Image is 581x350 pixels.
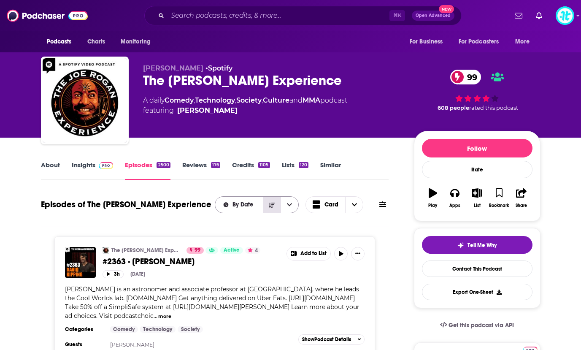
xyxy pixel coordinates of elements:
a: InsightsPodchaser Pro [72,161,113,180]
a: MMA [303,96,320,104]
span: For Podcasters [459,36,499,48]
a: Episodes2500 [125,161,170,180]
span: 99 [459,70,481,84]
span: , [262,96,263,104]
span: Podcasts [47,36,72,48]
a: Active [220,247,243,254]
img: The Joe Rogan Experience [43,58,127,143]
a: Joe Rogan [177,106,238,116]
a: 99 [450,70,481,84]
span: ⌘ K [389,10,405,21]
a: About [41,161,60,180]
button: Bookmark [488,183,510,213]
button: more [158,313,171,320]
button: Play [422,183,444,213]
img: tell me why sparkle [457,242,464,249]
div: [DATE] [130,271,145,277]
span: New [439,5,454,13]
button: Show More Button [287,247,331,260]
a: Spotify [208,64,232,72]
button: tell me why sparkleTell Me Why [422,236,532,254]
span: More [515,36,530,48]
span: rated this podcast [469,105,518,111]
button: 3h [103,270,124,278]
a: #2363 - [PERSON_NAME] [103,256,281,267]
button: Sort Direction [263,197,281,213]
span: • [205,64,232,72]
h2: Choose List sort [215,196,299,213]
img: The Joe Rogan Experience [103,247,109,254]
img: Podchaser Pro [99,162,113,169]
a: Culture [263,96,289,104]
button: open menu [509,34,540,50]
span: Monitoring [121,36,151,48]
a: 99 [186,247,204,254]
button: Open AdvancedNew [412,11,454,21]
a: Show notifications dropdown [532,8,546,23]
button: Export One-Sheet [422,284,532,300]
button: Show profile menu [556,6,574,25]
div: Bookmark [489,203,509,208]
img: Podchaser - Follow, Share and Rate Podcasts [7,8,88,24]
input: Search podcasts, credits, & more... [168,9,389,22]
button: open menu [281,197,298,213]
a: Society [178,326,203,333]
a: Technology [195,96,235,104]
a: Charts [82,34,111,50]
button: open menu [115,34,162,50]
span: Charts [87,36,105,48]
a: Get this podcast via API [433,315,521,336]
span: [PERSON_NAME] [143,64,203,72]
a: Comedy [165,96,194,104]
button: 4 [245,247,260,254]
button: List [466,183,488,213]
button: open menu [453,34,511,50]
div: 176 [211,162,220,168]
h2: Choose View [305,196,364,213]
div: Apps [449,203,460,208]
div: 99 608 peoplerated this podcast [414,64,540,117]
span: By Date [232,202,256,208]
button: open menu [404,34,454,50]
div: 2500 [157,162,170,168]
span: For Business [410,36,443,48]
h3: Guests [65,341,103,348]
span: featuring [143,106,347,116]
div: A daily podcast [143,95,347,116]
span: Open Advanced [416,14,451,18]
span: Active [224,246,240,255]
button: Follow [422,139,532,157]
span: Logged in as ImpactTheory [556,6,574,25]
a: Society [236,96,262,104]
div: Search podcasts, credits, & more... [144,6,462,25]
button: Apps [444,183,466,213]
span: and [289,96,303,104]
a: [PERSON_NAME] [110,342,154,348]
a: Contact This Podcast [422,260,532,277]
img: User Profile [556,6,574,25]
span: 608 people [438,105,469,111]
div: List [474,203,481,208]
div: Share [516,203,527,208]
a: Lists120 [282,161,308,180]
div: Play [428,203,437,208]
button: Share [510,183,532,213]
a: Similar [320,161,341,180]
button: open menu [41,34,83,50]
span: Show Podcast Details [302,336,351,342]
h1: Episodes of The [PERSON_NAME] Experience [41,199,211,210]
a: The [PERSON_NAME] Experience [111,247,181,254]
div: 120 [299,162,308,168]
div: Rate [422,161,532,178]
h3: Categories [65,326,103,333]
a: Comedy [110,326,138,333]
a: Technology [140,326,176,333]
span: 99 [195,246,200,255]
button: ShowPodcast Details [298,334,365,345]
span: , [235,96,236,104]
a: Show notifications dropdown [511,8,526,23]
span: Add to List [300,250,327,257]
